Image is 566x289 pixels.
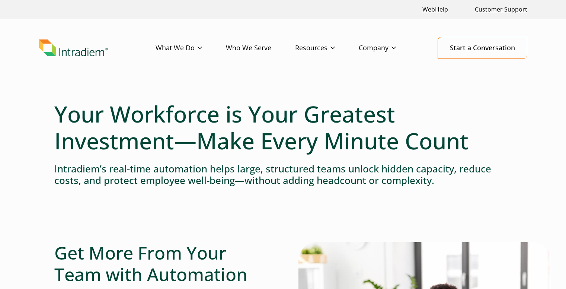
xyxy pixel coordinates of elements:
a: Resources [295,37,359,59]
a: Link opens in a new window [419,1,451,18]
a: Who We Serve [226,37,295,59]
img: Intradiem [39,39,108,57]
h1: Your Workforce is Your Greatest Investment—Make Every Minute Count [54,101,512,154]
h4: Intradiem’s real-time automation helps large, structured teams unlock hidden capacity, reduce cos... [54,163,512,186]
a: What We Do [156,37,226,59]
a: Start a Conversation [438,37,527,59]
a: Company [359,37,420,59]
a: Customer Support [472,1,530,18]
a: Link to homepage of Intradiem [39,39,156,57]
h2: Get More From Your Team with Automation [54,242,268,285]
